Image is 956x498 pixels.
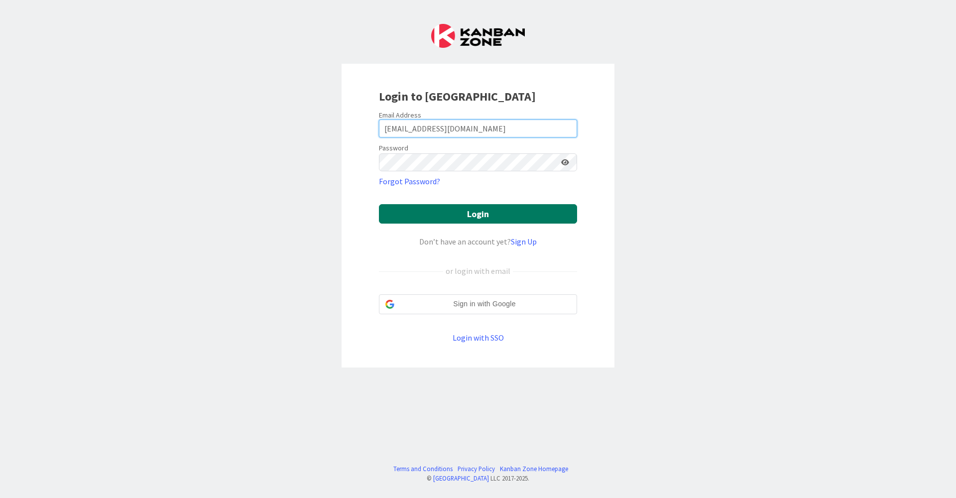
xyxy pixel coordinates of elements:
a: Login with SSO [453,333,504,343]
label: Password [379,143,408,153]
a: Terms and Conditions [393,464,453,474]
div: or login with email [443,265,513,277]
div: © LLC 2017- 2025 . [388,474,568,483]
a: Forgot Password? [379,175,440,187]
div: Sign in with Google [379,294,577,314]
b: Login to [GEOGRAPHIC_DATA] [379,89,536,104]
div: Don’t have an account yet? [379,236,577,248]
a: Privacy Policy [458,464,495,474]
span: Sign in with Google [398,299,571,309]
a: Sign Up [511,237,537,247]
label: Email Address [379,111,421,120]
a: [GEOGRAPHIC_DATA] [433,474,489,482]
a: Kanban Zone Homepage [500,464,568,474]
img: Kanban Zone [431,24,525,48]
button: Login [379,204,577,224]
